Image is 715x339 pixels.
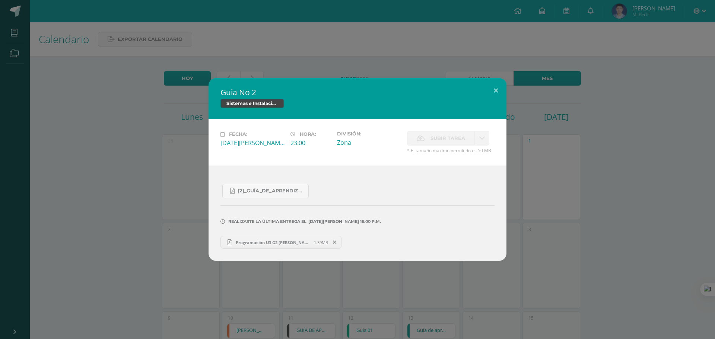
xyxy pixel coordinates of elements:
[290,139,331,147] div: 23:00
[485,78,506,103] button: Close (Esc)
[337,138,401,147] div: Zona
[337,131,401,137] label: División:
[314,240,328,245] span: 1.39MB
[328,238,341,246] span: Remover entrega
[220,87,495,97] h2: Guia No 2
[300,131,316,137] span: Hora:
[220,99,284,108] span: Sistemas e Instalación de Software (Desarrollo de Software)
[229,131,247,137] span: Fecha:
[222,184,309,198] a: [2]_Guía_de_Aprendizaje_-_Sistemas_e_Instalación_de_Software.pdf
[228,219,306,224] span: Realizaste la última entrega el
[430,131,465,145] span: Subir tarea
[220,139,285,147] div: [DATE][PERSON_NAME]
[238,188,305,194] span: [2]_Guía_de_Aprendizaje_-_Sistemas_e_Instalación_de_Software.pdf
[220,236,341,249] a: Programación U3 G2 [PERSON_NAME] D clave 26.pdf 1.39MB
[407,147,495,154] span: * El tamaño máximo permitido es 50 MB
[475,131,489,145] a: La fecha de entrega ha expirado
[407,131,475,145] label: La fecha de entrega ha expirado
[232,240,314,245] span: Programación U3 G2 [PERSON_NAME] D clave 26.pdf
